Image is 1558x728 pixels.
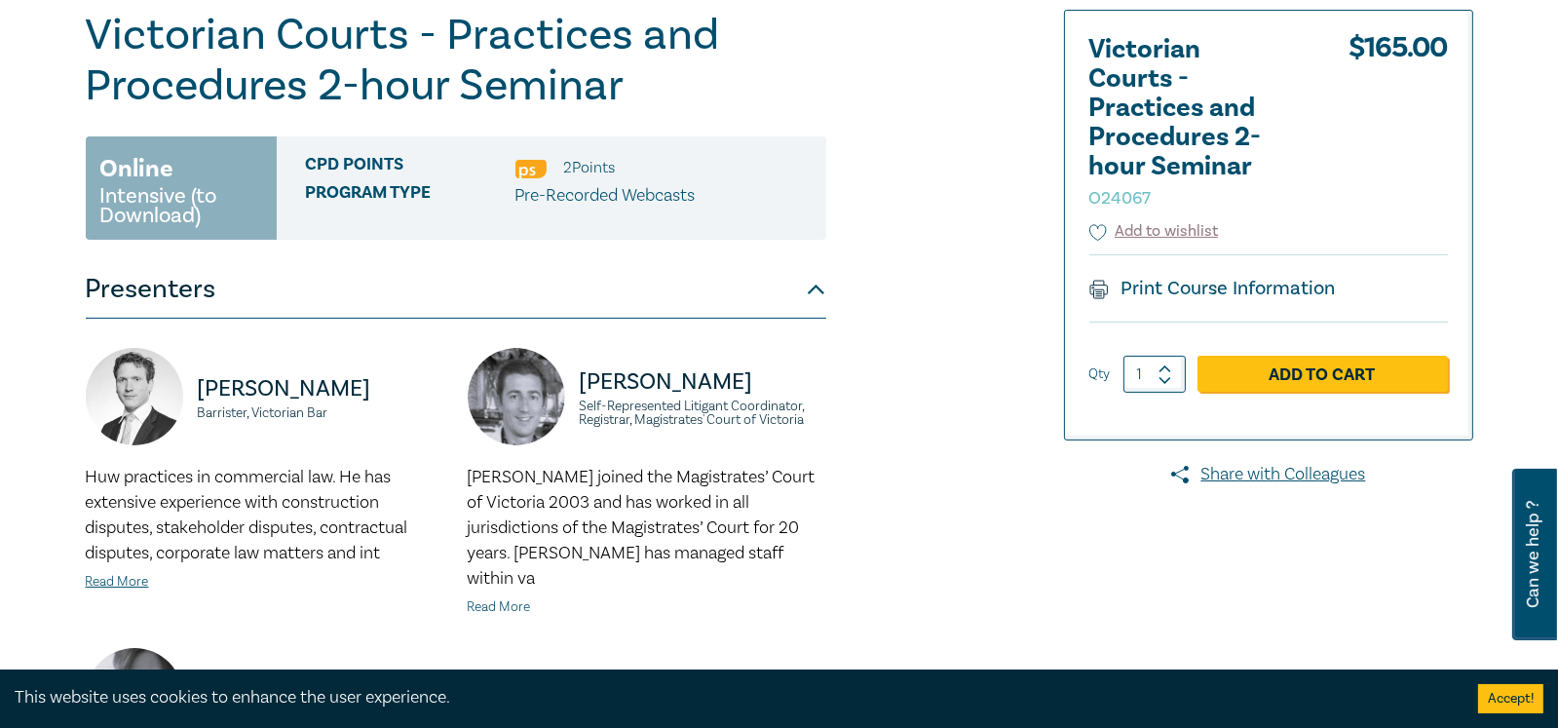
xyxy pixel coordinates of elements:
[580,366,826,398] p: [PERSON_NAME]
[1349,35,1448,220] div: $ 165.00
[198,406,444,420] small: Barrister, Victorian Bar
[15,685,1449,710] div: This website uses cookies to enhance the user experience.
[1123,356,1186,393] input: 1
[1089,276,1336,301] a: Print Course Information
[86,10,826,111] h1: Victorian Courts - Practices and Procedures 2-hour Seminar
[86,260,826,319] button: Presenters
[100,186,262,225] small: Intensive (to Download)
[1197,356,1448,393] a: Add to Cart
[1064,462,1473,487] a: Share with Colleagues
[1089,364,1111,385] label: Qty
[198,373,444,404] p: [PERSON_NAME]
[1524,480,1542,629] span: Can we help ?
[1478,684,1543,713] button: Accept cookies
[198,667,444,698] p: [PERSON_NAME]
[515,160,547,178] img: Professional Skills
[100,151,174,186] h3: Online
[1089,220,1219,243] button: Add to wishlist
[580,400,826,427] small: Self-Represented Litigant Coordinator, Registrar, Magistrates' Court of Victoria
[468,466,816,590] span: [PERSON_NAME] joined the Magistrates’ Court of Victoria 2003 and has worked in all jurisdictions ...
[468,598,531,616] a: Read More
[1089,35,1304,211] h2: Victorian Courts - Practices and Procedures 2-hour Seminar
[86,573,149,591] a: Read More
[515,183,696,209] p: Pre-Recorded Webcasts
[306,183,515,209] span: Program type
[468,348,565,445] img: https://s3.ap-southeast-2.amazonaws.com/leo-cussen-store-production-content/Contacts/Frank%20Virg...
[564,155,616,180] li: 2 Point s
[86,466,408,564] span: Huw practices in commercial law. He has extensive experience with construction disputes, stakehol...
[1089,187,1152,210] small: O24067
[86,348,183,445] img: https://s3.ap-southeast-2.amazonaws.com/leo-cussen-store-production-content/Contacts/Huw%20Watkin...
[306,155,515,180] span: CPD Points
